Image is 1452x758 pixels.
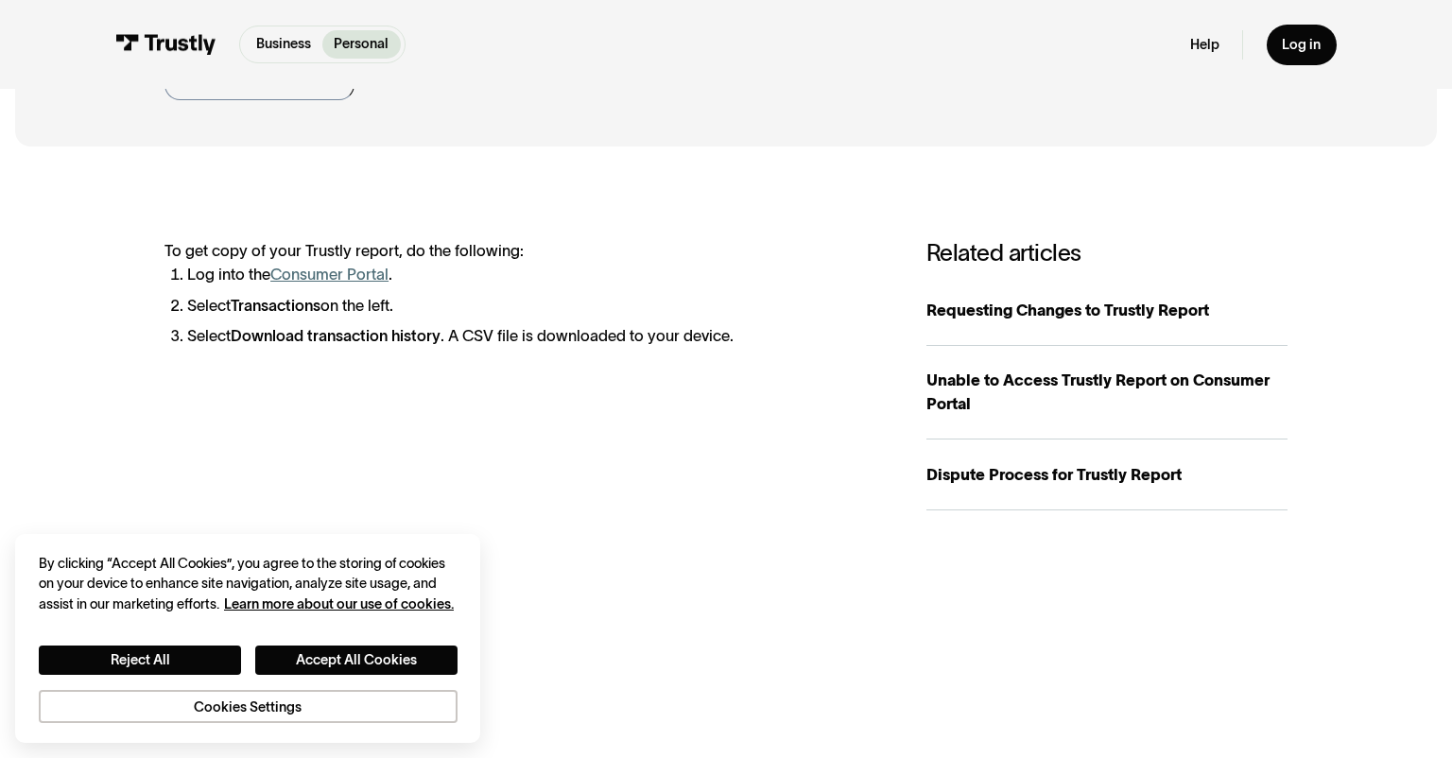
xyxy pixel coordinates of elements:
button: Accept All Cookies [255,646,458,675]
div: To get copy of your Trustly report, do the following: [164,239,888,348]
li: Log into the . [187,263,888,286]
a: Business [245,30,323,59]
a: Unable to Access Trustly Report on Consumer Portal [926,346,1288,439]
a: More information about your privacy, opens in a new tab [224,596,454,612]
p: Business [256,34,311,55]
button: Reject All [39,646,241,675]
li: Select . A CSV file is downloaded to your device. [187,324,888,348]
div: Log in [1282,36,1321,54]
h3: Related articles [926,239,1288,267]
div: Unable to Access Trustly Report on Consumer Portal [926,369,1288,415]
button: Cookies Settings [39,690,458,723]
div: Dispute Process for Trustly Report [926,463,1288,487]
img: Trustly Logo [115,34,216,56]
p: Personal [334,34,389,55]
strong: Transactions [231,297,320,314]
div: Was this article helpful? [164,612,847,635]
li: Select on the left. [187,294,888,318]
div: Cookie banner [15,534,480,742]
a: Personal [322,30,401,59]
a: Requesting Changes to Trustly Report [926,275,1288,346]
div: By clicking “Accept All Cookies”, you agree to the storing of cookies on your device to enhance s... [39,554,458,615]
a: Log in [1267,25,1337,65]
a: Dispute Process for Trustly Report [926,439,1288,510]
div: Privacy [39,554,458,723]
strong: Download transaction history [231,327,441,344]
a: Help [1190,36,1219,54]
a: Consumer Portal [270,266,389,283]
div: Requesting Changes to Trustly Report [926,299,1288,322]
